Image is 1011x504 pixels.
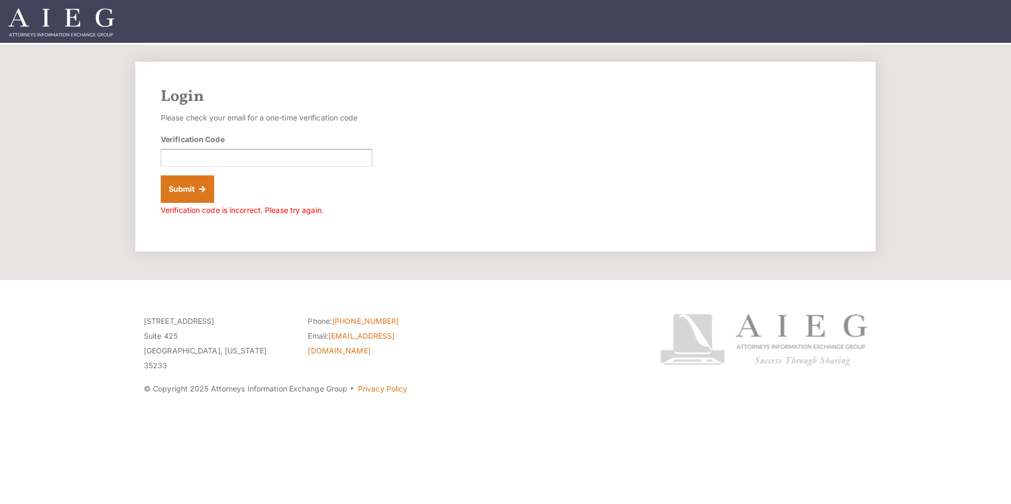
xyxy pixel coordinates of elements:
button: Submit [161,175,214,203]
p: Please check your email for a one-time verification code [161,110,372,125]
a: [PHONE_NUMBER] [332,316,399,325]
p: [STREET_ADDRESS] Suite 425 [GEOGRAPHIC_DATA], [US_STATE] 35233 [144,314,292,373]
span: · [350,388,354,394]
img: Attorneys Information Exchange Group logo [660,314,867,366]
li: Email: [308,329,456,358]
a: [EMAIL_ADDRESS][DOMAIN_NAME] [308,331,394,355]
li: Phone: [308,314,456,329]
a: Privacy Policy [358,384,407,393]
h2: Login [161,87,850,106]
span: Verification code is incorrect. Please try again. [161,206,324,214]
label: Verification Code [161,134,225,145]
img: Attorneys Information Exchange Group [8,8,114,36]
p: © Copyright 2025 Attorneys Information Exchange Group [144,381,620,396]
